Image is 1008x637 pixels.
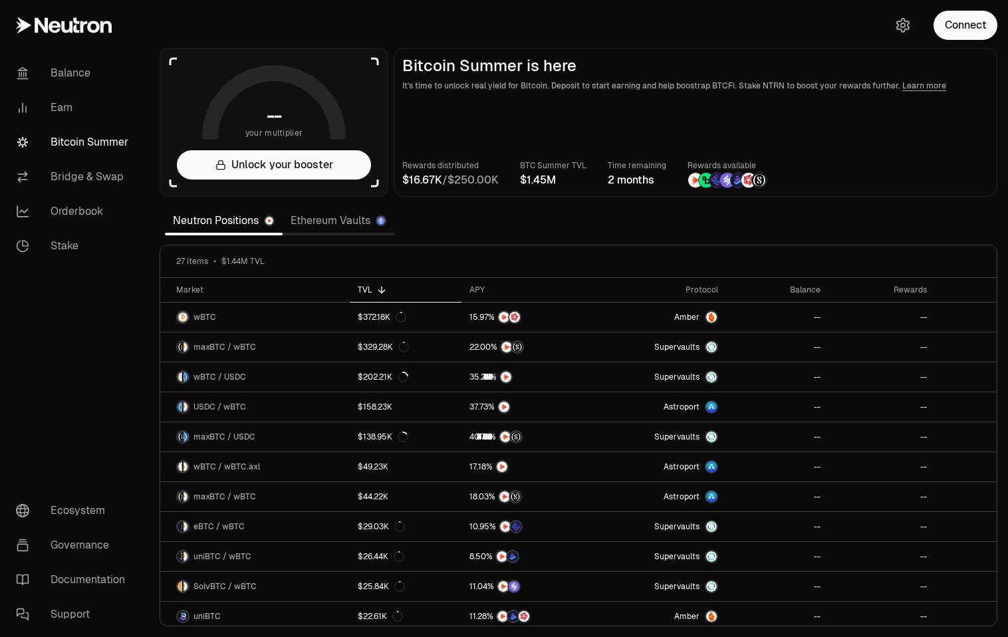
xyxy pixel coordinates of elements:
img: NTRN [499,402,509,412]
span: uniBTC / wBTC [193,551,251,562]
a: -- [726,572,828,601]
img: Mars Fragments [519,611,529,622]
a: SupervaultsSupervaults [593,362,726,392]
img: uniBTC Logo [178,551,182,562]
img: USDC Logo [184,372,188,382]
button: NTRNBedrock DiamondsMars Fragments [469,610,585,623]
a: maxBTC LogoUSDC LogomaxBTC / USDC [160,422,350,451]
button: Unlock your booster [177,150,371,180]
span: Supervaults [654,521,699,532]
div: $202.21K [358,372,408,382]
img: NTRN [501,342,512,352]
div: Protocol [601,285,718,295]
a: SupervaultsSupervaults [593,332,726,362]
a: Governance [5,528,144,563]
span: uniBTC [193,611,221,622]
a: -- [828,422,935,451]
a: NTRNSolv Points [461,572,593,601]
span: wBTC / wBTC.axl [193,461,260,472]
a: wBTC LogowBTC [160,303,350,332]
a: Documentation [5,563,144,597]
span: Supervaults [654,342,699,352]
img: maxBTC Logo [178,342,182,352]
img: Supervaults [706,521,717,532]
a: NTRNEtherFi Points [461,512,593,541]
img: Structured Points [752,173,767,188]
img: Lombard Lux [699,173,713,188]
img: Bedrock Diamonds [507,551,518,562]
div: $22.61K [358,611,403,622]
a: SupervaultsSupervaults [593,512,726,541]
img: EtherFi Points [511,521,521,532]
a: Astroport [593,392,726,422]
img: NTRN [688,173,703,188]
p: Time remaining [608,159,666,172]
span: 27 items [176,256,208,267]
span: SolvBTC / wBTC [193,581,257,592]
img: wBTC Logo [184,521,188,532]
a: Astroport [593,482,726,511]
p: BTC Summer TVL [520,159,586,172]
a: NTRNBedrock Diamonds [461,542,593,571]
span: Astroport [664,402,699,412]
a: $26.44K [350,542,461,571]
a: $158.23K [350,392,461,422]
a: Astroport [593,452,726,481]
div: $26.44K [358,551,404,562]
a: -- [828,542,935,571]
a: $49.23K [350,452,461,481]
a: uniBTC LogowBTC LogouniBTC / wBTC [160,542,350,571]
img: wBTC Logo [178,372,182,382]
a: $44.22K [350,482,461,511]
p: Rewards distributed [402,159,499,172]
button: NTRNStructured Points [469,490,585,503]
a: Neutron Positions [165,207,283,234]
img: wBTC Logo [184,402,188,412]
span: Supervaults [654,581,699,592]
img: maxBTC Logo [178,491,182,502]
a: AmberAmber [593,602,726,631]
img: Amber [706,611,717,622]
img: Solv Points [720,173,735,188]
div: $25.84K [358,581,405,592]
div: Balance [734,285,820,295]
div: $29.03K [358,521,405,532]
a: NTRN [461,392,593,422]
a: NTRN [461,362,593,392]
img: wBTC Logo [178,312,188,322]
h2: Bitcoin Summer is here [402,57,989,75]
a: $202.21K [350,362,461,392]
img: Bedrock Diamonds [731,173,745,188]
a: wBTC LogowBTC.axl LogowBTC / wBTC.axl [160,452,350,481]
a: -- [828,332,935,362]
a: SolvBTC LogowBTC LogoSolvBTC / wBTC [160,572,350,601]
img: NTRN [499,312,509,322]
a: Stake [5,229,144,263]
img: Neutron Logo [265,217,273,225]
img: wBTC Logo [184,581,188,592]
div: $329.28K [358,342,409,352]
span: eBTC / wBTC [193,521,245,532]
span: USDC / wBTC [193,402,246,412]
img: NTRN [497,461,507,472]
a: -- [828,303,935,332]
img: Supervaults [706,372,717,382]
a: Bridge & Swap [5,160,144,194]
img: NTRN [501,372,511,382]
img: Supervaults [706,581,717,592]
a: -- [726,362,828,392]
div: Market [176,285,342,295]
a: maxBTC LogowBTC LogomaxBTC / wBTC [160,332,350,362]
img: wBTC Logo [184,491,188,502]
button: NTRNSolv Points [469,580,585,593]
a: Ecosystem [5,493,144,528]
a: -- [828,362,935,392]
a: $25.84K [350,572,461,601]
img: Structured Points [510,491,521,502]
a: NTRNBedrock DiamondsMars Fragments [461,602,593,631]
div: 2 months [608,172,666,188]
img: Amber [706,312,717,322]
a: -- [828,572,935,601]
span: Supervaults [654,432,699,442]
a: NTRN [461,452,593,481]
